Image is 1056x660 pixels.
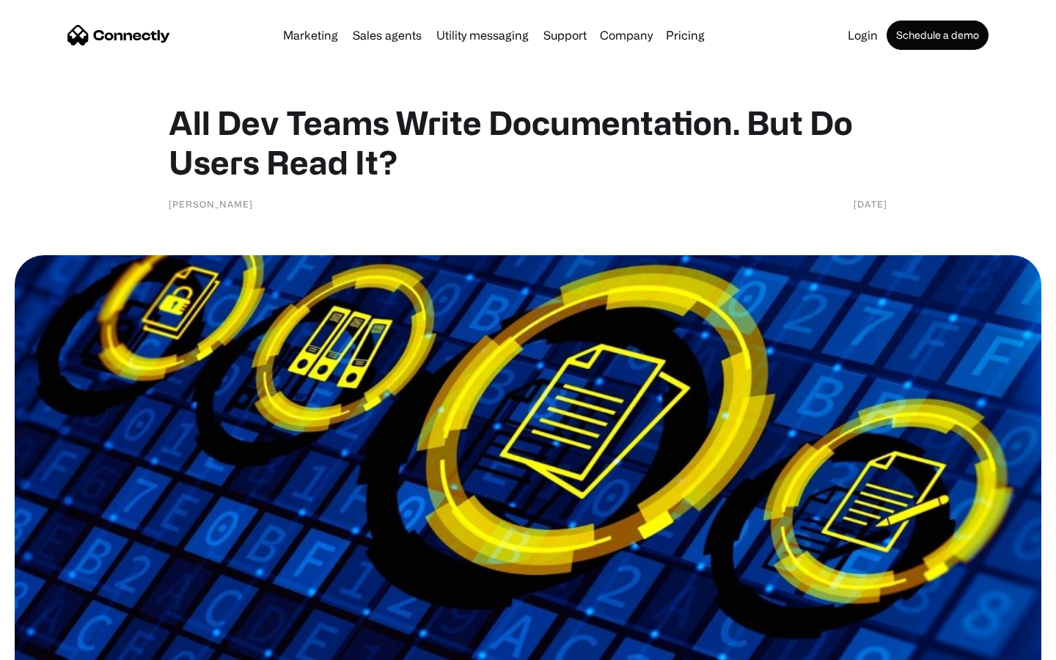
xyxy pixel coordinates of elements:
[538,29,593,41] a: Support
[887,21,989,50] a: Schedule a demo
[15,634,88,655] aside: Language selected: English
[600,25,653,45] div: Company
[660,29,711,41] a: Pricing
[169,103,887,182] h1: All Dev Teams Write Documentation. But Do Users Read It?
[854,197,887,211] div: [DATE]
[842,29,884,41] a: Login
[347,29,428,41] a: Sales agents
[277,29,344,41] a: Marketing
[169,197,253,211] div: [PERSON_NAME]
[430,29,535,41] a: Utility messaging
[29,634,88,655] ul: Language list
